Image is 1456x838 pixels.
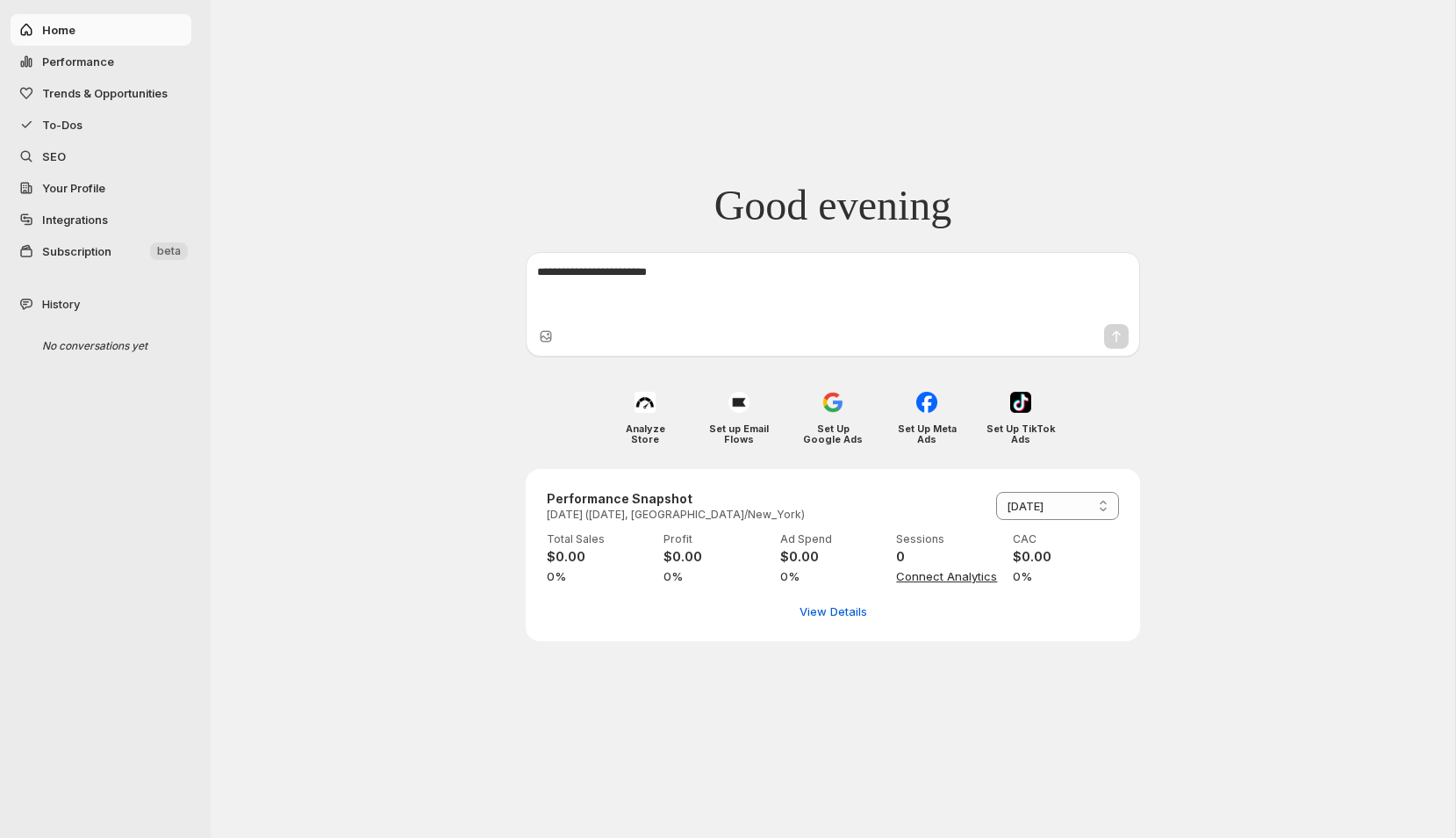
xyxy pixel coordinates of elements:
[11,14,191,46] button: Home
[11,141,191,172] a: SEO
[705,423,774,444] h4: Set up Email Flows
[1013,567,1119,585] span: 0%
[42,23,75,37] span: Home
[42,181,105,195] span: Your Profile
[780,532,886,546] p: Ad Spend
[893,423,962,444] h4: Set Up Meta Ads
[537,328,555,345] button: Upload image
[1013,548,1119,566] h4: $0.00
[547,532,653,546] p: Total Sales
[635,392,656,413] img: Analyze Store icon
[663,548,770,566] h4: $0.00
[799,423,868,444] h4: Set Up Google Ads
[1013,532,1119,546] p: CAC
[663,567,770,585] span: 0%
[663,532,770,546] p: Profit
[11,235,191,267] button: Subscription
[11,172,191,204] a: Your Profile
[896,567,1002,585] span: Connect Analytics
[896,532,1002,546] p: Sessions
[28,330,195,362] div: No conversations yet
[42,118,82,132] span: To-Dos
[42,54,114,69] span: Performance
[714,197,952,214] span: Good evening
[547,567,653,585] span: 0%
[11,109,191,141] button: To-Dos
[800,603,867,620] span: View Details
[822,392,843,413] img: Set Up Google Ads icon
[780,567,886,585] span: 0%
[42,244,111,258] span: Subscription
[789,597,878,625] button: View detailed performance
[547,548,653,566] h4: $0.00
[157,244,181,258] span: beta
[986,423,1056,444] h4: Set Up TikTok Ads
[780,548,886,566] h4: $0.00
[1010,392,1031,413] img: Set Up TikTok Ads icon
[42,295,80,313] span: History
[11,77,191,109] button: Trends & Opportunities
[547,508,805,522] p: [DATE] ([DATE], [GEOGRAPHIC_DATA]/New_York)
[547,490,805,508] h3: Performance Snapshot
[42,213,108,227] span: Integrations
[42,149,66,163] span: SEO
[611,423,680,444] h4: Analyze Store
[916,392,937,413] img: Set Up Meta Ads icon
[42,86,168,100] span: Trends & Opportunities
[896,548,1002,566] h4: 0
[11,46,191,77] button: Performance
[11,204,191,235] a: Integrations
[728,392,750,413] img: Set up Email Flows icon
